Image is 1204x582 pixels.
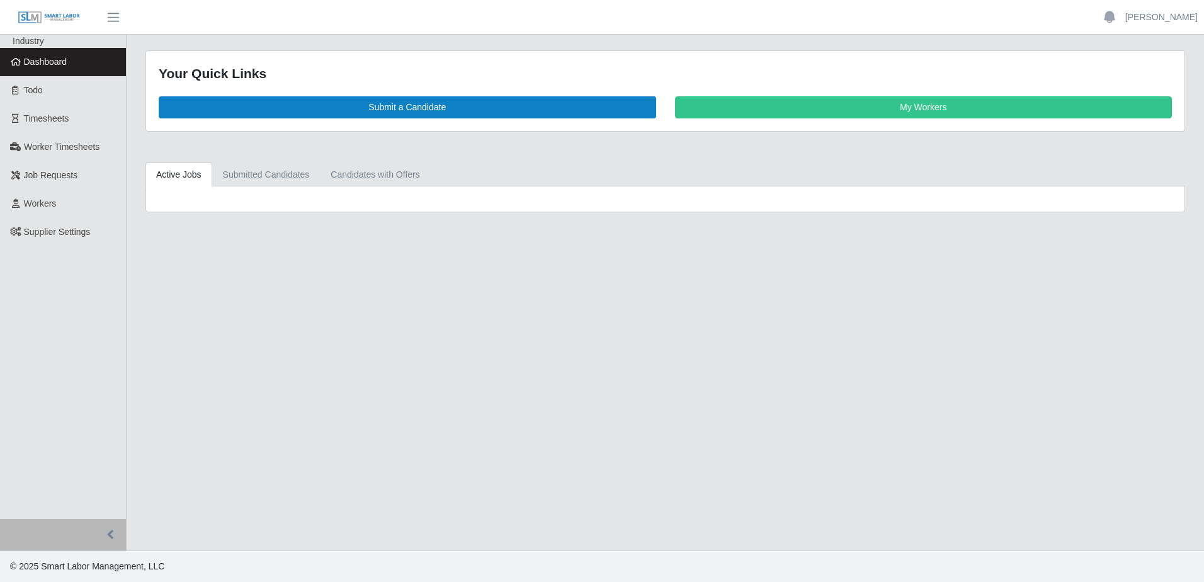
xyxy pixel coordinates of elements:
span: Dashboard [24,57,67,67]
img: SLM Logo [18,11,81,25]
a: [PERSON_NAME] [1125,11,1198,24]
span: Timesheets [24,113,69,123]
a: Active Jobs [145,163,212,187]
div: Your Quick Links [159,64,1172,84]
span: Workers [24,198,57,208]
span: © 2025 Smart Labor Management, LLC [10,561,164,571]
span: Industry [13,36,44,46]
span: Supplier Settings [24,227,91,237]
a: My Workers [675,96,1173,118]
span: Worker Timesheets [24,142,99,152]
span: Job Requests [24,170,78,180]
span: Todo [24,85,43,95]
a: Submitted Candidates [212,163,321,187]
a: Candidates with Offers [320,163,430,187]
a: Submit a Candidate [159,96,656,118]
